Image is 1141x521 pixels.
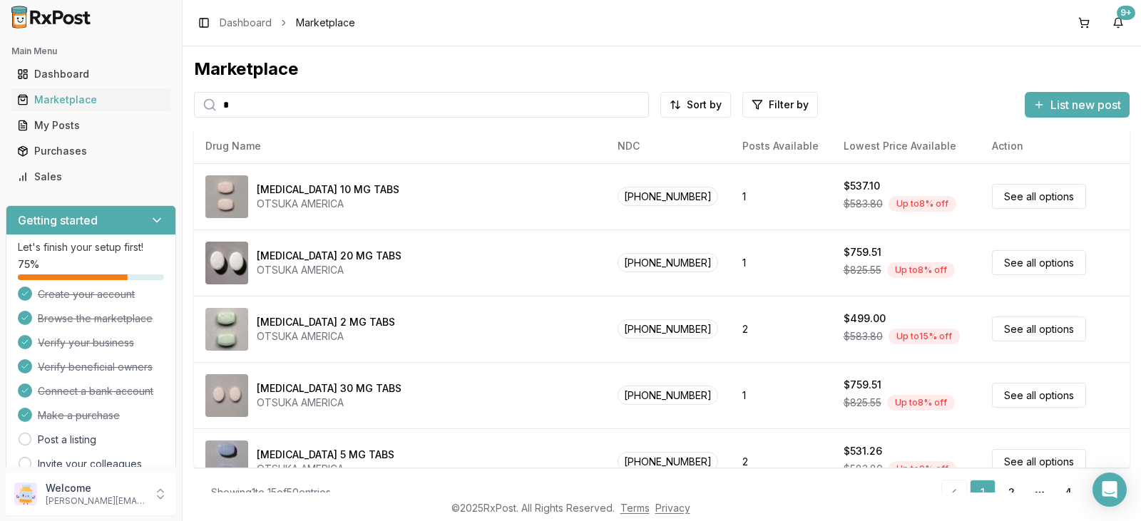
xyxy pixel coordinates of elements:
div: Purchases [17,144,165,158]
div: OTSUKA AMERICA [257,263,401,277]
span: $583.80 [844,329,883,344]
div: OTSUKA AMERICA [257,329,395,344]
button: List new post [1025,92,1130,118]
a: Invite your colleagues [38,457,142,471]
div: Up to 8 % off [889,196,956,212]
img: RxPost Logo [6,6,97,29]
a: Dashboard [11,61,170,87]
a: See all options [992,316,1086,341]
a: My Posts [11,113,170,138]
a: Post a listing [38,433,96,447]
nav: breadcrumb [220,16,355,30]
a: See all options [992,449,1086,474]
a: Terms [620,502,650,514]
button: 9+ [1107,11,1130,34]
span: [PHONE_NUMBER] [618,386,718,405]
a: 4 [1055,480,1081,505]
button: Dashboard [6,63,176,86]
span: [PHONE_NUMBER] [618,253,718,272]
span: $825.55 [844,263,881,277]
a: Marketplace [11,87,170,113]
div: $499.00 [844,311,886,326]
p: Let's finish your setup first! [18,240,164,254]
span: [PHONE_NUMBER] [618,452,718,471]
a: 2 [998,480,1024,505]
span: $583.80 [844,462,883,476]
button: Sales [6,165,176,188]
td: 2 [731,296,832,362]
span: List new post [1050,96,1121,113]
a: Sales [11,164,170,190]
img: Abilify 2 MG TABS [205,308,248,351]
td: 1 [731,163,832,229]
img: Abilify 30 MG TABS [205,374,248,417]
div: Open Intercom Messenger [1093,473,1127,507]
span: Connect a bank account [38,384,153,398]
td: 1 [731,362,832,428]
th: Action [981,129,1130,163]
div: Up to 8 % off [887,395,955,411]
button: Marketplace [6,88,176,111]
span: Filter by [769,98,809,112]
th: Lowest Price Available [832,129,981,163]
div: [MEDICAL_DATA] 2 MG TABS [257,315,395,329]
th: Posts Available [731,129,832,163]
span: Create your account [38,287,135,301]
div: OTSUKA AMERICA [257,396,401,410]
div: $531.26 [844,444,882,458]
span: $825.55 [844,396,881,410]
span: 75 % [18,257,39,272]
div: [MEDICAL_DATA] 10 MG TABS [257,182,399,197]
div: OTSUKA AMERICA [257,197,399,211]
span: [PHONE_NUMBER] [618,319,718,339]
div: Marketplace [194,58,1130,81]
a: 1 [970,480,996,505]
a: List new post [1025,99,1130,113]
button: Sort by [660,92,731,118]
div: Up to 9 % off [889,461,956,477]
td: 1 [731,229,832,296]
span: [PHONE_NUMBER] [618,187,718,206]
h2: Main Menu [11,46,170,57]
div: 9+ [1117,6,1135,20]
span: Browse the marketplace [38,311,153,326]
img: Abilify 10 MG TABS [205,175,248,218]
div: Showing 1 to 15 of 50 entries [211,485,331,500]
span: $583.80 [844,197,883,211]
button: Purchases [6,140,176,163]
p: [PERSON_NAME][EMAIL_ADDRESS][DOMAIN_NAME] [46,495,145,507]
a: See all options [992,184,1086,209]
div: Dashboard [17,67,165,81]
span: Sort by [687,98,722,112]
div: Up to 15 % off [889,329,960,344]
img: User avatar [14,483,37,505]
a: See all options [992,383,1086,408]
span: Marketplace [296,16,355,30]
div: $537.10 [844,179,880,193]
a: See all options [992,250,1086,275]
div: OTSUKA AMERICA [257,462,394,476]
div: [MEDICAL_DATA] 30 MG TABS [257,381,401,396]
a: Dashboard [220,16,272,30]
button: Filter by [742,92,818,118]
div: $759.51 [844,245,881,259]
td: 2 [731,428,832,495]
div: Sales [17,170,165,184]
div: [MEDICAL_DATA] 20 MG TABS [257,249,401,263]
a: Privacy [655,502,690,514]
h3: Getting started [18,212,98,229]
a: Purchases [11,138,170,164]
span: Verify beneficial owners [38,360,153,374]
p: Welcome [46,481,145,495]
button: My Posts [6,114,176,137]
div: My Posts [17,118,165,133]
img: Abilify 5 MG TABS [205,440,248,483]
div: $759.51 [844,378,881,392]
div: Marketplace [17,93,165,107]
span: Verify your business [38,336,134,350]
th: NDC [606,129,732,163]
div: [MEDICAL_DATA] 5 MG TABS [257,448,394,462]
img: Abilify 20 MG TABS [205,242,248,284]
div: Up to 8 % off [887,262,955,278]
nav: pagination [941,480,1112,505]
